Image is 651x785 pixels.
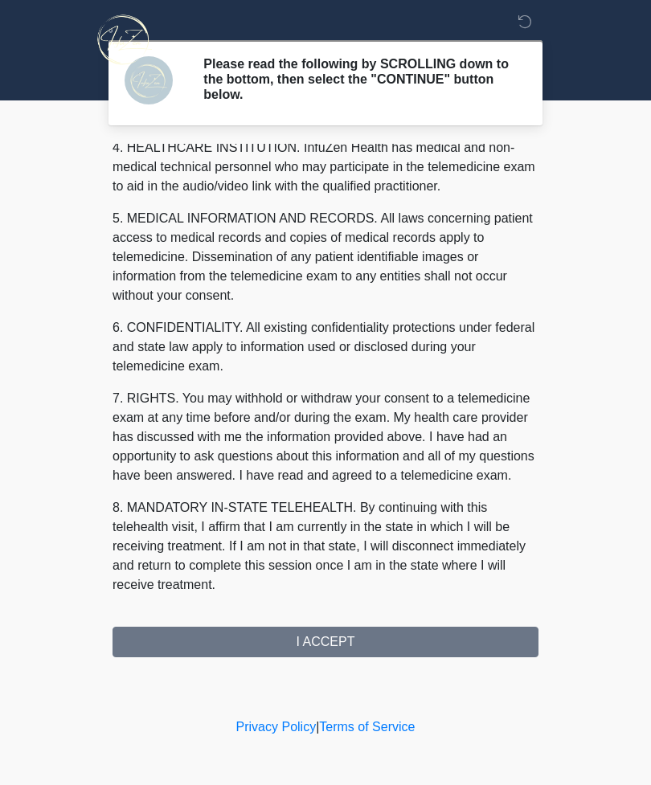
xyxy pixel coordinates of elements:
[236,720,317,734] a: Privacy Policy
[113,318,538,376] p: 6. CONFIDENTIALITY. All existing confidentiality protections under federal and state law apply to...
[113,389,538,485] p: 7. RIGHTS. You may withhold or withdraw your consent to a telemedicine exam at any time before an...
[113,209,538,305] p: 5. MEDICAL INFORMATION AND RECORDS. All laws concerning patient access to medical records and cop...
[316,720,319,734] a: |
[319,720,415,734] a: Terms of Service
[125,56,173,104] img: Agent Avatar
[113,138,538,196] p: 4. HEALTHCARE INSTITUTION. InfuZen Health has medical and non-medical technical personnel who may...
[96,12,152,67] img: InfuZen Health Logo
[113,498,538,595] p: 8. MANDATORY IN-STATE TELEHEALTH. By continuing with this telehealth visit, I affirm that I am cu...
